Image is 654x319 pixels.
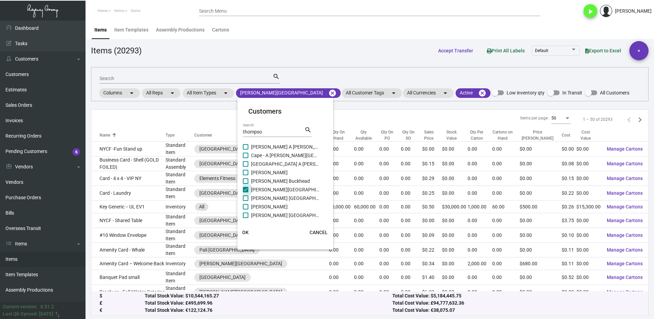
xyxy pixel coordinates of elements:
[304,126,312,134] mat-icon: search
[251,194,319,202] span: [PERSON_NAME] [GEOGRAPHIC_DATA]
[40,303,54,310] div: 0.51.2
[251,186,319,194] span: [PERSON_NAME][GEOGRAPHIC_DATA]
[248,106,322,116] mat-card-title: Customers
[235,226,257,239] button: OK
[251,143,319,151] span: [PERSON_NAME] A [PERSON_NAME][GEOGRAPHIC_DATA]
[304,226,333,239] button: CANCEL
[251,211,319,219] span: [PERSON_NAME] [GEOGRAPHIC_DATA]
[242,230,249,235] span: OK
[3,310,53,318] div: Last Qb Synced: [DATE]
[251,151,319,159] span: Cape - A [PERSON_NAME][GEOGRAPHIC_DATA]
[251,168,319,177] span: [PERSON_NAME]
[251,177,319,185] span: [PERSON_NAME] Buckhead
[310,230,328,235] span: CANCEL
[251,203,319,211] span: [PERSON_NAME]
[3,303,38,310] div: Current version:
[251,160,319,168] span: [GEOGRAPHIC_DATA] A [PERSON_NAME][GEOGRAPHIC_DATA]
